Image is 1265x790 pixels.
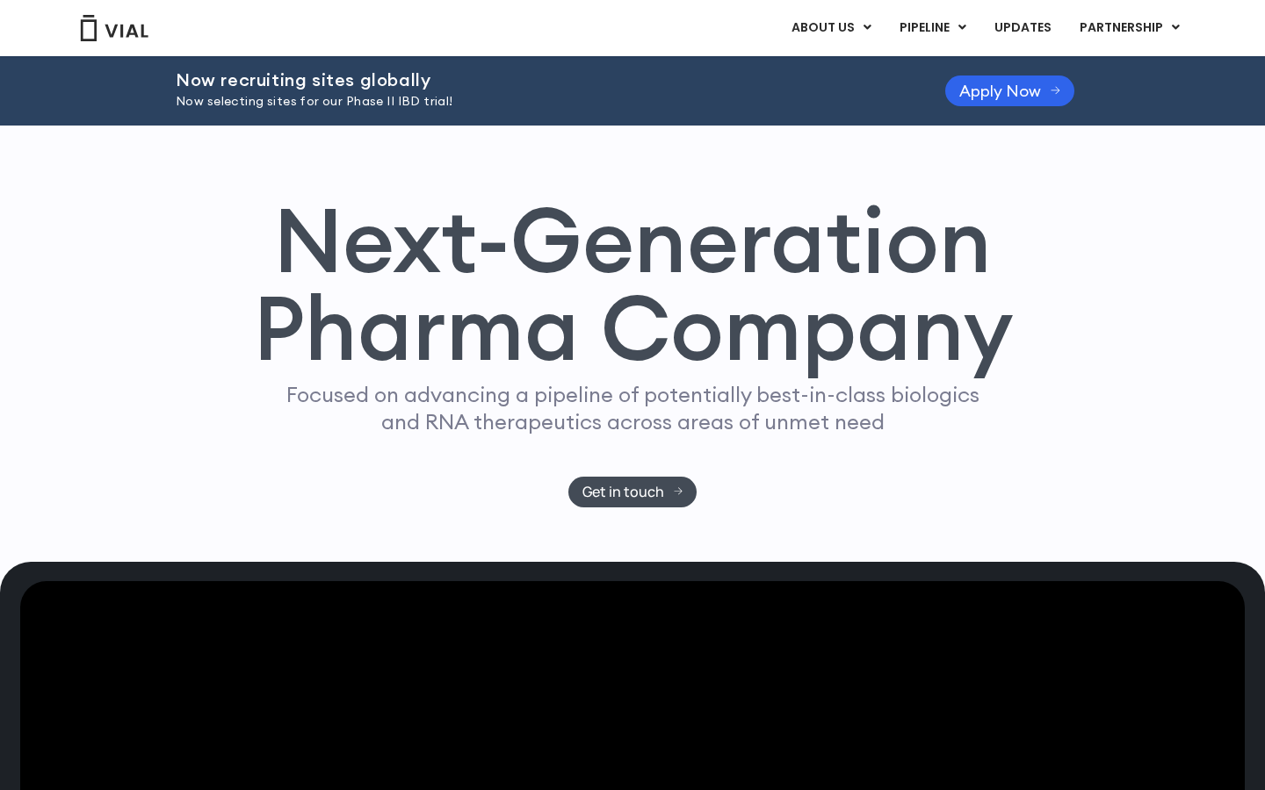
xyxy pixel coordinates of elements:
span: Apply Now [959,84,1041,97]
h1: Next-Generation Pharma Company [252,196,1013,373]
a: PARTNERSHIPMenu Toggle [1066,13,1194,43]
img: Vial Logo [79,15,149,41]
p: Focused on advancing a pipeline of potentially best-in-class biologics and RNA therapeutics acros... [278,381,987,435]
a: PIPELINEMenu Toggle [885,13,979,43]
h2: Now recruiting sites globally [176,70,901,90]
span: Get in touch [582,485,664,499]
a: ABOUT USMenu Toggle [777,13,885,43]
a: UPDATES [980,13,1065,43]
a: Apply Now [945,75,1074,106]
p: Now selecting sites for our Phase II IBD trial! [176,92,901,111]
a: Get in touch [568,477,698,507]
